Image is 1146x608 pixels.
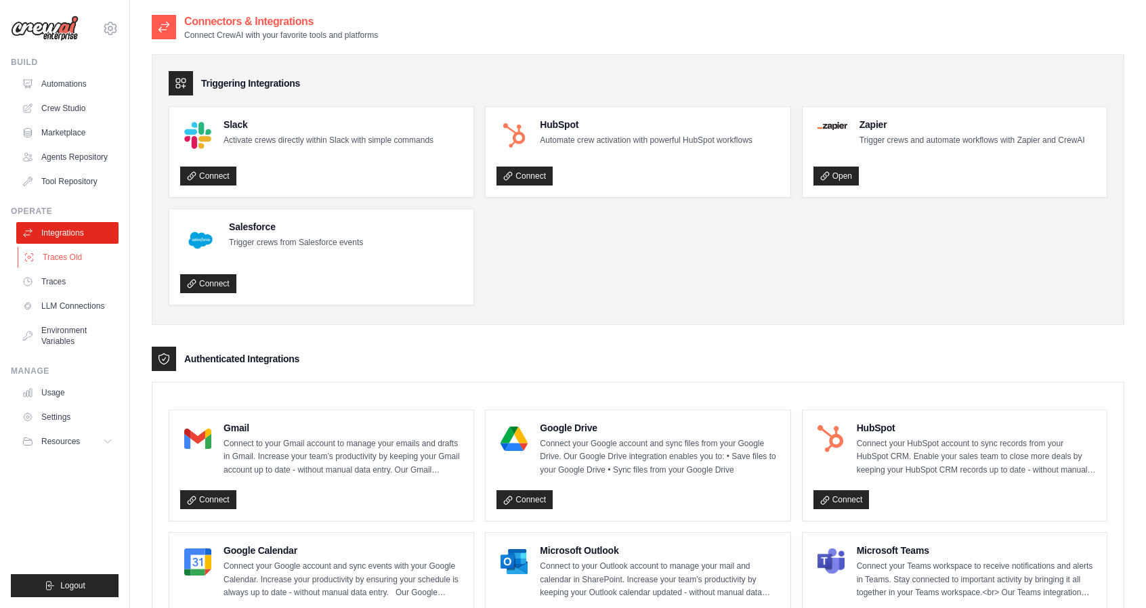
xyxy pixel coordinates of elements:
img: Salesforce Logo [184,224,217,257]
a: Traces [16,271,119,292]
h4: HubSpot [857,421,1096,435]
span: Resources [41,436,80,447]
p: Connect to your Gmail account to manage your emails and drafts in Gmail. Increase your team’s pro... [224,437,463,477]
a: Tool Repository [16,171,119,192]
h4: Microsoft Teams [857,544,1096,558]
img: HubSpot Logo [818,425,845,452]
p: Connect your Google account and sync events with your Google Calendar. Increase your productivity... [224,561,463,601]
a: Connect [496,167,553,186]
a: Usage [16,382,119,404]
h4: Slack [224,118,433,131]
a: LLM Connections [16,295,119,317]
span: Logout [60,580,85,591]
img: Google Drive Logo [501,425,528,452]
h3: Triggering Integrations [201,77,300,90]
img: Zapier Logo [818,122,847,130]
h4: Microsoft Outlook [540,544,779,558]
p: Automate crew activation with powerful HubSpot workflows [540,134,752,148]
a: Marketplace [16,122,119,144]
p: Activate crews directly within Slack with simple commands [224,134,433,148]
div: Build [11,57,119,68]
a: Connect [180,167,236,186]
a: Agents Repository [16,146,119,168]
h4: Salesforce [229,220,363,234]
p: Trigger crews from Salesforce events [229,236,363,250]
img: Slack Logo [184,122,211,149]
p: Connect to your Outlook account to manage your mail and calendar in SharePoint. Increase your tea... [540,561,779,601]
img: Microsoft Outlook Logo [501,548,528,576]
a: Integrations [16,222,119,244]
img: HubSpot Logo [501,122,528,149]
h4: HubSpot [540,118,752,131]
img: Microsoft Teams Logo [818,548,845,576]
button: Logout [11,574,119,597]
img: Gmail Logo [184,425,211,452]
img: Google Calendar Logo [184,548,211,576]
a: Automations [16,73,119,95]
a: Connect [813,491,870,510]
p: Connect your HubSpot account to sync records from your HubSpot CRM. Enable your sales team to clo... [857,437,1096,477]
a: Traces Old [18,246,120,268]
a: Connect [496,491,553,510]
div: Manage [11,366,119,376]
h3: Authenticated Integrations [184,352,299,366]
h4: Zapier [859,118,1085,131]
a: Environment Variables [16,320,119,352]
p: Connect your Google account and sync files from your Google Drive. Our Google Drive integration e... [540,437,779,477]
h4: Google Calendar [224,544,463,558]
a: Connect [180,491,236,510]
p: Trigger crews and automate workflows with Zapier and CrewAI [859,134,1085,148]
p: Connect your Teams workspace to receive notifications and alerts in Teams. Stay connected to impo... [857,561,1096,601]
a: Crew Studio [16,97,119,119]
a: Connect [180,274,236,293]
h4: Gmail [224,421,463,435]
h2: Connectors & Integrations [184,14,378,30]
p: Connect CrewAI with your favorite tools and platforms [184,30,378,41]
div: Operate [11,206,119,217]
img: Logo [11,16,79,41]
a: Settings [16,406,119,428]
button: Resources [16,431,119,452]
h4: Google Drive [540,421,779,435]
a: Open [813,167,859,186]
